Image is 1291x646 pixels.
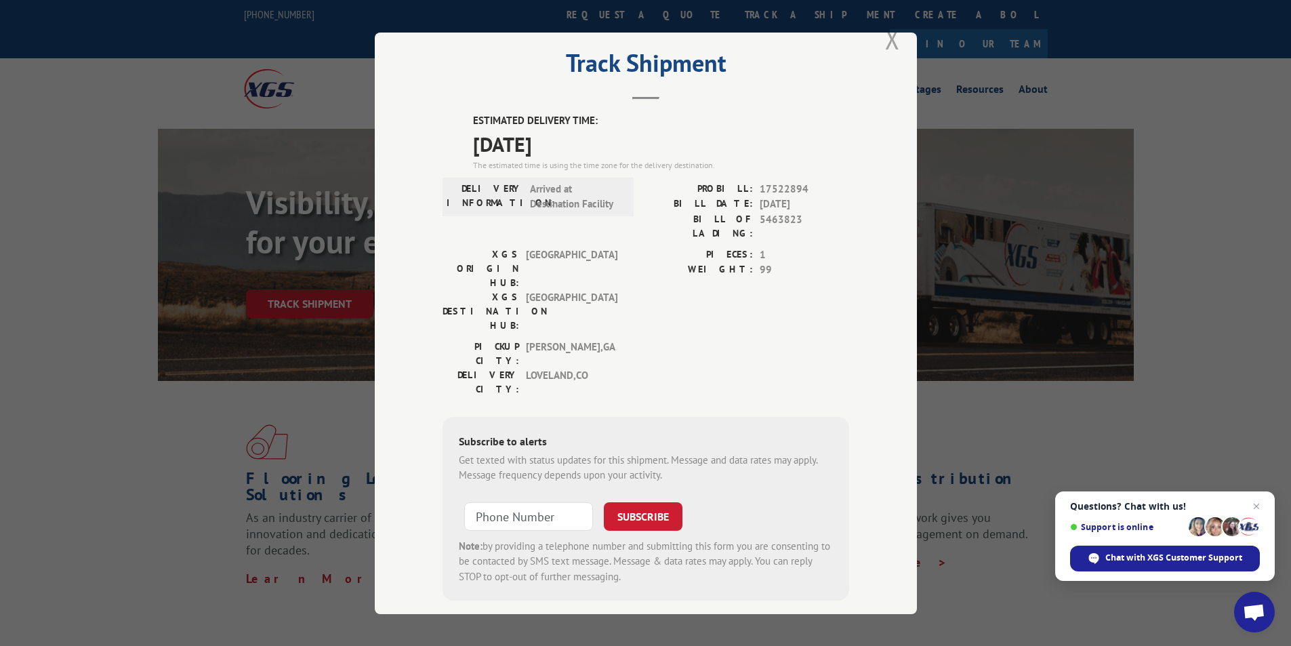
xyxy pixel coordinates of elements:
strong: Note: [459,539,483,552]
label: PICKUP CITY: [443,339,519,367]
span: 17522894 [760,181,849,197]
label: XGS DESTINATION HUB: [443,289,519,332]
span: 1 [760,247,849,262]
span: [GEOGRAPHIC_DATA] [526,289,617,332]
label: PROBILL: [646,181,753,197]
input: Phone Number [464,502,593,530]
h2: Track Shipment [443,54,849,79]
label: BILL OF LADING: [646,211,753,240]
span: Questions? Chat with us! [1070,501,1260,512]
label: WEIGHT: [646,262,753,278]
label: DELIVERY INFORMATION: [447,181,523,211]
span: [DATE] [760,197,849,212]
span: Support is online [1070,522,1184,532]
div: Get texted with status updates for this shipment. Message and data rates may apply. Message frequ... [459,452,833,483]
label: ESTIMATED DELIVERY TIME: [473,113,849,129]
div: Subscribe to alerts [459,432,833,452]
label: DELIVERY CITY: [443,367,519,396]
span: Chat with XGS Customer Support [1105,552,1242,564]
span: LOVELAND , CO [526,367,617,396]
button: Close modal [885,21,900,57]
span: [DATE] [473,128,849,159]
span: 5463823 [760,211,849,240]
span: [PERSON_NAME] , GA [526,339,617,367]
span: Arrived at Destination Facility [530,181,621,211]
label: PIECES: [646,247,753,262]
div: Open chat [1234,592,1275,632]
label: BILL DATE: [646,197,753,212]
div: Chat with XGS Customer Support [1070,546,1260,571]
span: [GEOGRAPHIC_DATA] [526,247,617,289]
div: The estimated time is using the time zone for the delivery destination. [473,159,849,171]
span: 99 [760,262,849,278]
div: by providing a telephone number and submitting this form you are consenting to be contacted by SM... [459,538,833,584]
label: XGS ORIGIN HUB: [443,247,519,289]
button: SUBSCRIBE [604,502,682,530]
span: Close chat [1248,498,1265,514]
